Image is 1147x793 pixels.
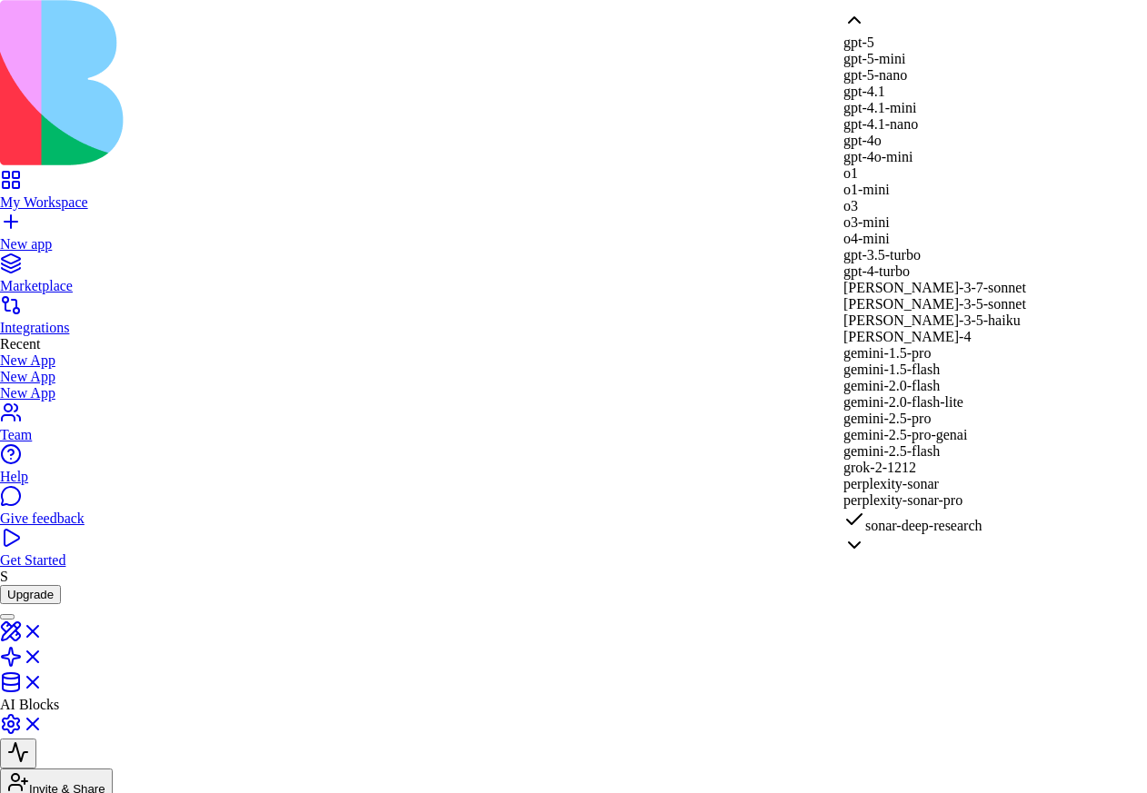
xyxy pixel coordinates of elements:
[843,231,890,246] span: o4-mini
[843,182,890,197] span: o1-mini
[843,296,1026,312] span: [PERSON_NAME]-3-5-sonnet
[843,35,874,50] span: gpt-5
[843,492,962,508] span: perplexity-sonar-pro
[843,84,885,99] span: gpt-4.1
[843,378,940,393] span: gemini-2.0-flash
[843,280,1026,295] span: [PERSON_NAME]-3-7-sonnet
[843,247,921,263] span: gpt-3.5-turbo
[843,67,907,83] span: gpt-5-nano
[865,518,982,533] span: sonar-deep-research
[843,411,931,426] span: gemini-2.5-pro
[843,198,858,213] span: o3
[843,476,939,491] span: perplexity-sonar
[843,394,963,410] span: gemini-2.0-flash-lite
[843,312,1021,328] span: [PERSON_NAME]-3-5-haiku
[843,263,910,279] span: gpt-4-turbo
[843,100,916,115] span: gpt-4.1-mini
[843,214,890,230] span: o3-mini
[843,133,882,148] span: gpt-4o
[843,329,971,344] span: [PERSON_NAME]-4
[843,427,967,442] span: gemini-2.5-pro-genai
[843,443,940,459] span: gemini-2.5-flash
[843,165,858,181] span: o1
[843,460,916,475] span: grok-2-1212
[843,362,940,377] span: gemini-1.5-flash
[843,149,913,164] span: gpt-4o-mini
[843,116,918,132] span: gpt-4.1-nano
[843,345,931,361] span: gemini-1.5-pro
[843,51,905,66] span: gpt-5-mini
